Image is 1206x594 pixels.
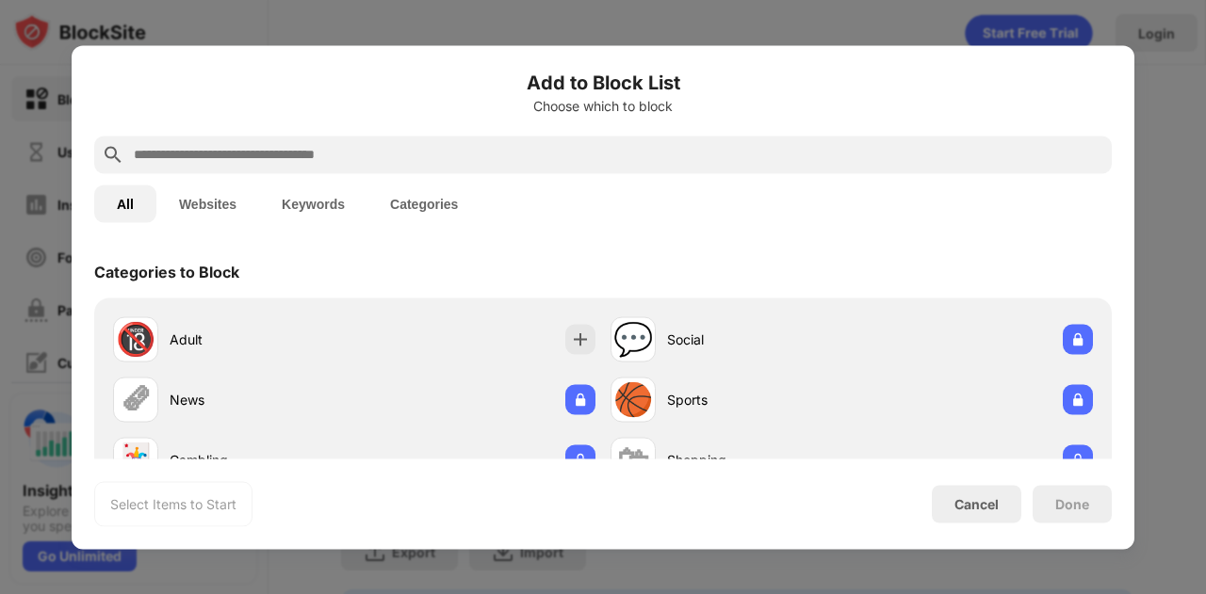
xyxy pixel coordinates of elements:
[170,329,354,349] div: Adult
[120,380,152,419] div: 🗞
[110,494,236,513] div: Select Items to Start
[116,441,155,479] div: 🃏
[954,496,999,512] div: Cancel
[613,380,653,419] div: 🏀
[94,68,1112,96] h6: Add to Block List
[667,329,852,349] div: Social
[367,185,481,222] button: Categories
[170,450,354,470] div: Gambling
[102,143,124,166] img: search.svg
[1055,496,1089,511] div: Done
[617,441,649,479] div: 🛍
[667,450,852,470] div: Shopping
[259,185,367,222] button: Keywords
[94,98,1112,113] div: Choose which to block
[116,320,155,359] div: 🔞
[667,390,852,409] div: Sports
[613,320,653,359] div: 💬
[94,262,239,281] div: Categories to Block
[94,185,156,222] button: All
[170,390,354,409] div: News
[156,185,259,222] button: Websites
